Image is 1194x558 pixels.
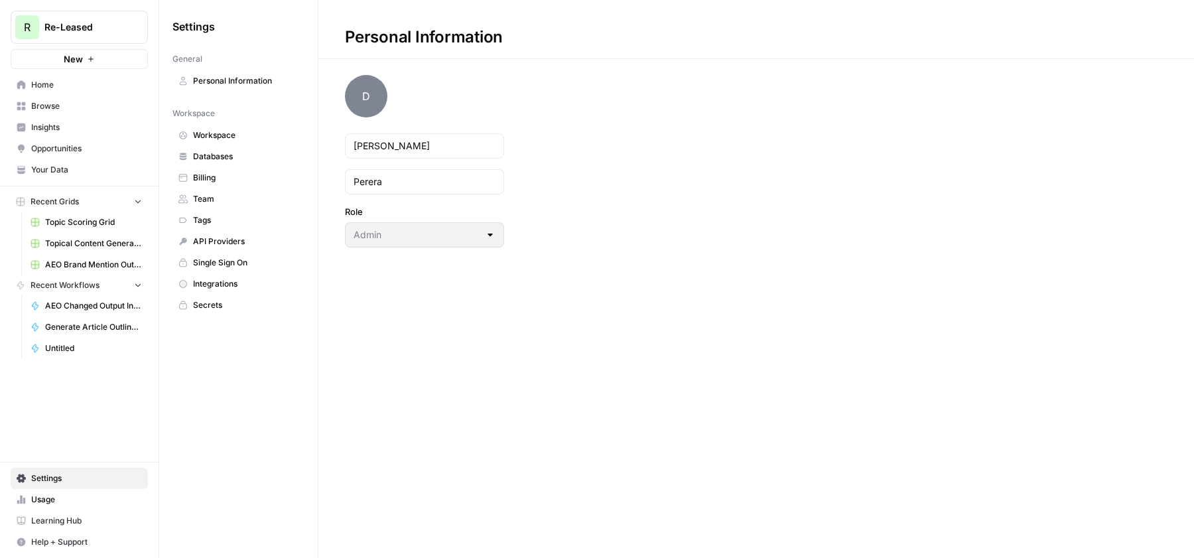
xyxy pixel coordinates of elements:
button: Workspace: Re-Leased [11,11,148,44]
a: Untitled [25,338,148,359]
a: Topic Scoring Grid [25,212,148,233]
a: Tags [172,210,304,231]
span: Untitled [45,342,142,354]
span: D [345,75,387,117]
a: Secrets [172,295,304,316]
a: Learning Hub [11,510,148,531]
span: Personal Information [193,75,298,87]
a: Databases [172,146,304,167]
button: Recent Workflows [11,275,148,295]
a: Settings [11,468,148,489]
a: Topical Content Generation Grid [25,233,148,254]
a: Insights [11,117,148,138]
span: Single Sign On [193,257,298,269]
span: Usage [31,494,142,506]
span: AEO Changed Output Instructions [45,300,142,312]
span: Settings [31,472,142,484]
a: Integrations [172,273,304,295]
div: Personal Information [318,27,529,48]
a: API Providers [172,231,304,252]
span: Integrations [193,278,298,290]
span: Topical Content Generation Grid [45,238,142,249]
span: New [64,52,83,66]
span: R [24,19,31,35]
span: Workspace [172,107,215,119]
span: Learning Hub [31,515,142,527]
button: Recent Grids [11,192,148,212]
a: Your Data [11,159,148,180]
a: AEO Changed Output Instructions [25,295,148,316]
span: Opportunities [31,143,142,155]
button: New [11,49,148,69]
a: AEO Brand Mention Outreach [25,254,148,275]
span: Billing [193,172,298,184]
span: Recent Workflows [31,279,99,291]
span: Topic Scoring Grid [45,216,142,228]
a: Team [172,188,304,210]
span: Tags [193,214,298,226]
span: AEO Brand Mention Outreach [45,259,142,271]
a: Workspace [172,125,304,146]
a: Usage [11,489,148,510]
span: Generate Article Outline + Deep Research [45,321,142,333]
span: Home [31,79,142,91]
span: Workspace [193,129,298,141]
a: Billing [172,167,304,188]
a: Browse [11,96,148,117]
a: Personal Information [172,70,304,92]
span: General [172,53,202,65]
span: Browse [31,100,142,112]
label: Role [345,205,504,218]
span: Databases [193,151,298,163]
span: Re-Leased [44,21,125,34]
a: Home [11,74,148,96]
button: Help + Support [11,531,148,553]
span: Team [193,193,298,205]
span: API Providers [193,236,298,247]
span: Settings [172,19,215,35]
span: Insights [31,121,142,133]
span: Your Data [31,164,142,176]
span: Secrets [193,299,298,311]
a: Single Sign On [172,252,304,273]
a: Generate Article Outline + Deep Research [25,316,148,338]
span: Recent Grids [31,196,79,208]
a: Opportunities [11,138,148,159]
span: Help + Support [31,536,142,548]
